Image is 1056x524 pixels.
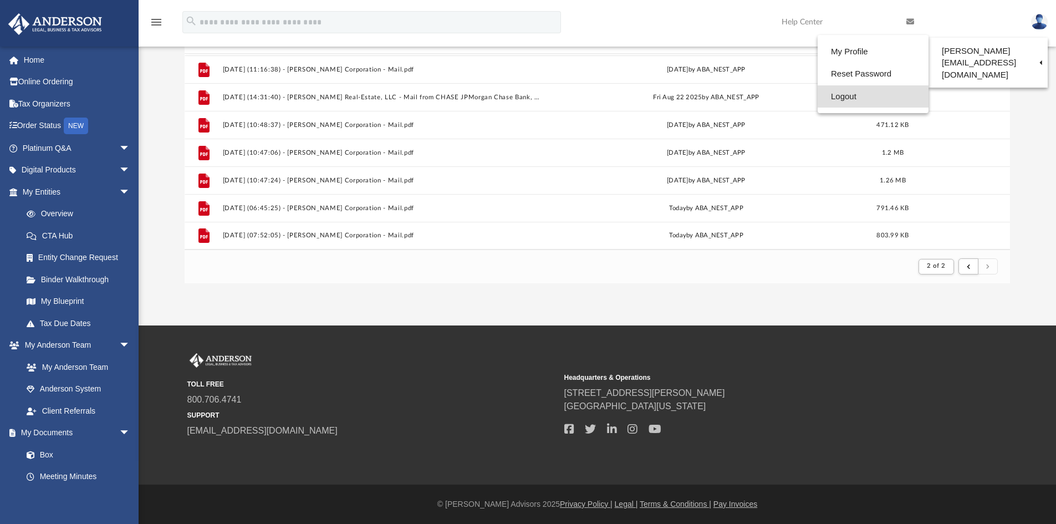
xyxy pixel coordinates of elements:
span: arrow_drop_down [119,181,141,204]
a: Entity Change Request [16,247,147,269]
a: [EMAIL_ADDRESS][DOMAIN_NAME] [187,426,338,435]
div: NEW [64,118,88,134]
a: My Anderson Team [16,356,136,378]
a: Client Referrals [16,400,141,422]
div: [DATE] by ABA_NEST_APP [547,64,866,74]
span: 1.2 MB [881,149,904,155]
a: 800.706.4741 [187,395,242,404]
a: Binder Walkthrough [16,268,147,291]
div: by ABA_NEST_APP [547,203,866,213]
a: [PERSON_NAME][EMAIL_ADDRESS][DOMAIN_NAME] [929,40,1048,85]
small: TOLL FREE [187,379,557,389]
span: 1.26 MB [880,177,906,183]
a: CTA Hub [16,225,147,247]
button: [DATE] (14:31:40) - [PERSON_NAME] Real-Estate, LLC - Mail from CHASE JPMorgan Chase Bank, N.A..pdf [222,94,542,101]
div: [DATE] by ABA_NEST_APP [547,175,866,185]
a: Pay Invoices [713,500,757,508]
a: Platinum Q&Aarrow_drop_down [8,137,147,159]
a: Tax Due Dates [16,312,147,334]
img: Anderson Advisors Platinum Portal [5,13,105,35]
a: Privacy Policy | [560,500,613,508]
div: by ABA_NEST_APP [547,231,866,241]
a: My Blueprint [16,291,141,313]
img: Anderson Advisors Platinum Portal [187,353,254,368]
a: [GEOGRAPHIC_DATA][US_STATE] [564,401,706,411]
small: Headquarters & Operations [564,373,933,383]
i: search [185,15,197,27]
a: Logout [818,85,929,108]
a: My Entitiesarrow_drop_down [8,181,147,203]
a: My Anderson Teamarrow_drop_down [8,334,141,357]
a: Legal | [615,500,638,508]
a: Meeting Minutes [16,466,141,488]
span: 791.46 KB [876,205,909,211]
a: Box [16,444,136,466]
a: Anderson System [16,378,141,400]
button: [DATE] (10:47:06) - [PERSON_NAME] Corporation - Mail.pdf [222,149,542,156]
button: [DATE] (06:45:25) - [PERSON_NAME] Corporation - Mail.pdf [222,205,542,212]
a: Digital Productsarrow_drop_down [8,159,147,181]
small: SUPPORT [187,410,557,420]
button: 2 of 2 [919,259,953,274]
button: [DATE] (07:52:05) - [PERSON_NAME] Corporation - Mail.pdf [222,232,542,239]
a: Order StatusNEW [8,115,147,138]
a: Terms & Conditions | [640,500,711,508]
span: arrow_drop_down [119,422,141,445]
a: Tax Organizers [8,93,147,115]
span: arrow_drop_down [119,159,141,182]
span: 803.99 KB [876,232,909,238]
a: Reset Password [818,63,929,85]
a: menu [150,21,163,29]
a: My Documentsarrow_drop_down [8,422,141,444]
span: today [669,232,686,238]
i: menu [150,16,163,29]
a: My Profile [818,40,929,63]
button: [DATE] (10:48:37) - [PERSON_NAME] Corporation - Mail.pdf [222,121,542,129]
span: arrow_drop_down [119,334,141,357]
button: [DATE] (10:47:24) - [PERSON_NAME] Corporation - Mail.pdf [222,177,542,184]
span: 471.12 KB [876,121,909,128]
div: [DATE] by ABA_NEST_APP [547,120,866,130]
img: User Pic [1031,14,1048,30]
a: Home [8,49,147,71]
span: 2 of 2 [927,263,945,269]
div: [DATE] by ABA_NEST_APP [547,147,866,157]
a: Overview [16,203,147,225]
span: arrow_drop_down [119,137,141,160]
div: Fri Aug 22 2025 by ABA_NEST_APP [547,92,866,102]
button: [DATE] (11:16:38) - [PERSON_NAME] Corporation - Mail.pdf [222,66,542,73]
a: Online Ordering [8,71,147,93]
div: © [PERSON_NAME] Advisors 2025 [139,498,1056,510]
a: [STREET_ADDRESS][PERSON_NAME] [564,388,725,398]
span: today [669,205,686,211]
div: grid [185,54,1011,250]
